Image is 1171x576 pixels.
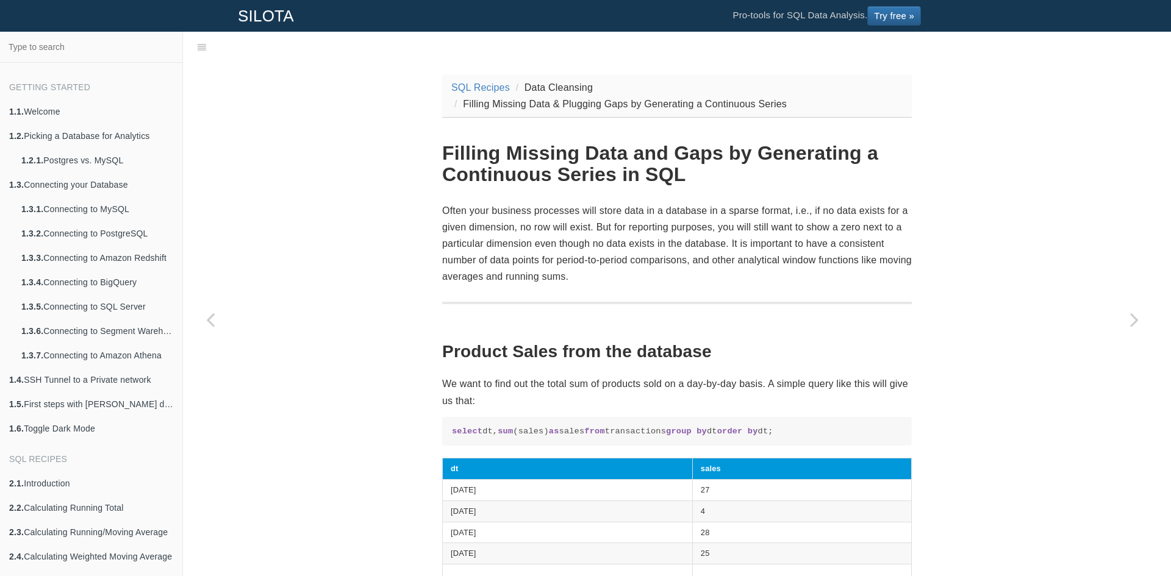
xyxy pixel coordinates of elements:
a: 1.2.1.Postgres vs. MySQL [12,148,182,172]
b: 1.2. [9,131,24,141]
a: 1.3.6.Connecting to Segment Warehouse [12,319,182,343]
a: Previous page: Finding Duplicate Rows [183,62,238,576]
th: sales [692,458,911,480]
b: 1.3.2. [21,229,43,238]
li: Data Cleansing [513,79,593,96]
b: 2.3. [9,527,24,537]
td: 4 [692,500,911,522]
span: from [584,427,604,436]
td: [DATE] [443,543,693,564]
a: Next page: Finding Patterns & Matching Substrings using Regular Expressions [1107,62,1162,576]
a: 1.3.4.Connecting to BigQuery [12,270,182,294]
b: 1.2.1. [21,155,43,165]
a: SQL Recipes [451,82,510,93]
b: 1.3.4. [21,277,43,287]
li: Filling Missing Data & Plugging Gaps by Generating a Continuous Series [451,96,787,112]
b: 1.1. [9,107,24,116]
a: 1.3.2.Connecting to PostgreSQL [12,221,182,246]
li: Pro-tools for SQL Data Analysis. [720,1,933,31]
a: SILOTA [229,1,303,31]
a: Try free » [867,6,921,26]
b: 2.2. [9,503,24,513]
a: 1.3.1.Connecting to MySQL [12,197,182,221]
input: Type to search [4,35,179,59]
span: group [666,427,692,436]
span: as [549,427,559,436]
p: Often your business processes will store data in a database in a sparse format, i.e., if no data ... [442,202,912,285]
span: by [697,427,707,436]
td: 27 [692,480,911,501]
span: sum [498,427,513,436]
code: dt, (sales) sales transactions dt dt; [452,425,902,437]
b: 1.3.7. [21,350,43,360]
a: 1.3.3.Connecting to Amazon Redshift [12,246,182,270]
a: 1.3.5.Connecting to SQL Server [12,294,182,319]
p: We want to find out the total sum of products sold on a day-by-day basis. A simple query like thi... [442,375,912,408]
b: 1.3.1. [21,204,43,214]
td: 25 [692,543,911,564]
span: order [717,427,743,436]
span: by [748,427,758,436]
b: 1.3.3. [21,253,43,263]
b: 1.3.5. [21,302,43,311]
td: [DATE] [443,522,693,543]
b: 1.6. [9,424,24,433]
b: 2.1. [9,478,24,488]
th: dt [443,458,693,480]
td: [DATE] [443,500,693,522]
td: [DATE] [443,480,693,501]
h2: Product Sales from the database [442,343,912,361]
b: 2.4. [9,552,24,561]
b: 1.3. [9,180,24,190]
span: select [452,427,482,436]
a: 1.3.7.Connecting to Amazon Athena [12,343,182,368]
td: 28 [692,522,911,543]
h1: Filling Missing Data and Gaps by Generating a Continuous Series in SQL [442,143,912,185]
b: 1.5. [9,399,24,409]
b: 1.4. [9,375,24,385]
b: 1.3.6. [21,326,43,336]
